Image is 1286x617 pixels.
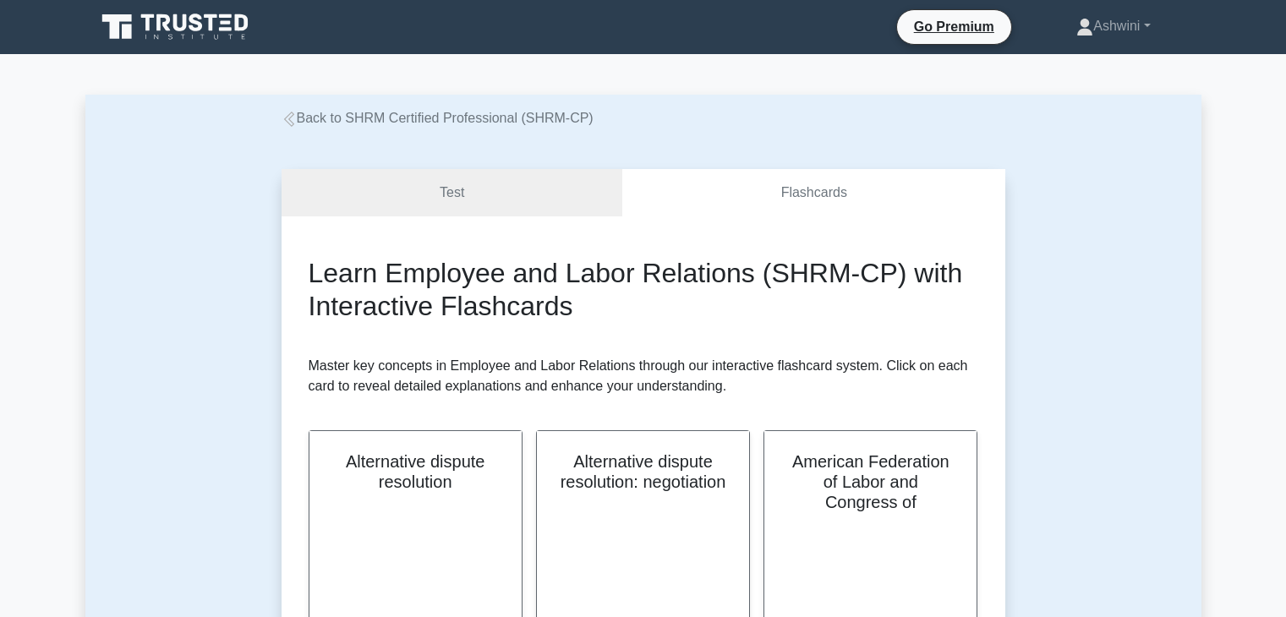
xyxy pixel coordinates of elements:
h2: Learn Employee and Labor Relations (SHRM-CP) with Interactive Flashcards [309,257,978,322]
a: Test [282,169,623,217]
a: Flashcards [622,169,1004,217]
h2: Alternative dispute resolution: negotiation [557,451,729,492]
a: Go Premium [904,16,1004,37]
a: Ashwini [1036,9,1190,43]
h2: Alternative dispute resolution [330,451,501,492]
p: Master key concepts in Employee and Labor Relations through our interactive flashcard system. Cli... [309,356,978,396]
a: Back to SHRM Certified Professional (SHRM-CP) [282,111,594,125]
h2: American Federation of Labor and Congress of [785,451,956,512]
